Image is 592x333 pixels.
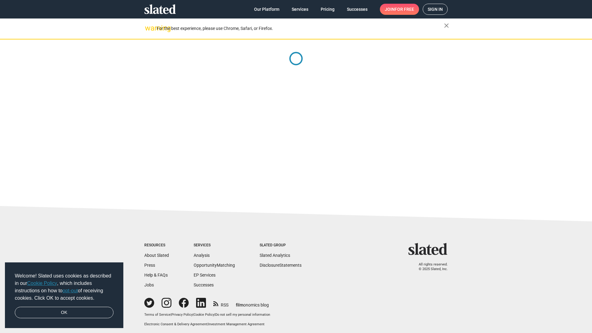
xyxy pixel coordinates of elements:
[292,4,308,15] span: Services
[213,298,228,308] a: RSS
[287,4,313,15] a: Services
[194,243,235,248] div: Services
[171,313,193,317] a: Privacy Policy
[15,272,113,302] span: Welcome! Slated uses cookies as described in our , which includes instructions on how to of recei...
[385,4,414,15] span: Join
[5,262,123,328] div: cookieconsent
[260,243,302,248] div: Slated Group
[342,4,372,15] a: Successes
[347,4,368,15] span: Successes
[260,253,290,258] a: Slated Analytics
[157,24,444,33] div: For the best experience, please use Chrome, Safari, or Firefox.
[380,4,419,15] a: Joinfor free
[144,243,169,248] div: Resources
[63,288,78,293] a: opt-out
[144,263,155,268] a: Press
[236,302,243,307] span: film
[144,313,171,317] a: Terms of Service
[236,297,269,308] a: filmonomics blog
[423,4,448,15] a: Sign in
[214,313,215,317] span: |
[215,313,270,317] button: Do not sell my personal information
[260,263,302,268] a: DisclosureStatements
[254,4,279,15] span: Our Platform
[321,4,335,15] span: Pricing
[194,313,214,317] a: Cookie Policy
[207,322,208,326] span: |
[194,273,216,277] a: EP Services
[144,282,154,287] a: Jobs
[412,262,448,271] p: All rights reserved. © 2025 Slated, Inc.
[27,281,57,286] a: Cookie Policy
[145,24,152,32] mat-icon: warning
[144,273,168,277] a: Help & FAQs
[395,4,414,15] span: for free
[171,313,171,317] span: |
[443,22,450,29] mat-icon: close
[316,4,339,15] a: Pricing
[144,253,169,258] a: About Slated
[428,4,443,14] span: Sign in
[194,282,214,287] a: Successes
[249,4,284,15] a: Our Platform
[15,307,113,319] a: dismiss cookie message
[194,263,235,268] a: OpportunityMatching
[194,253,210,258] a: Analysis
[208,322,265,326] a: Investment Management Agreement
[144,322,207,326] a: Electronic Consent & Delivery Agreement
